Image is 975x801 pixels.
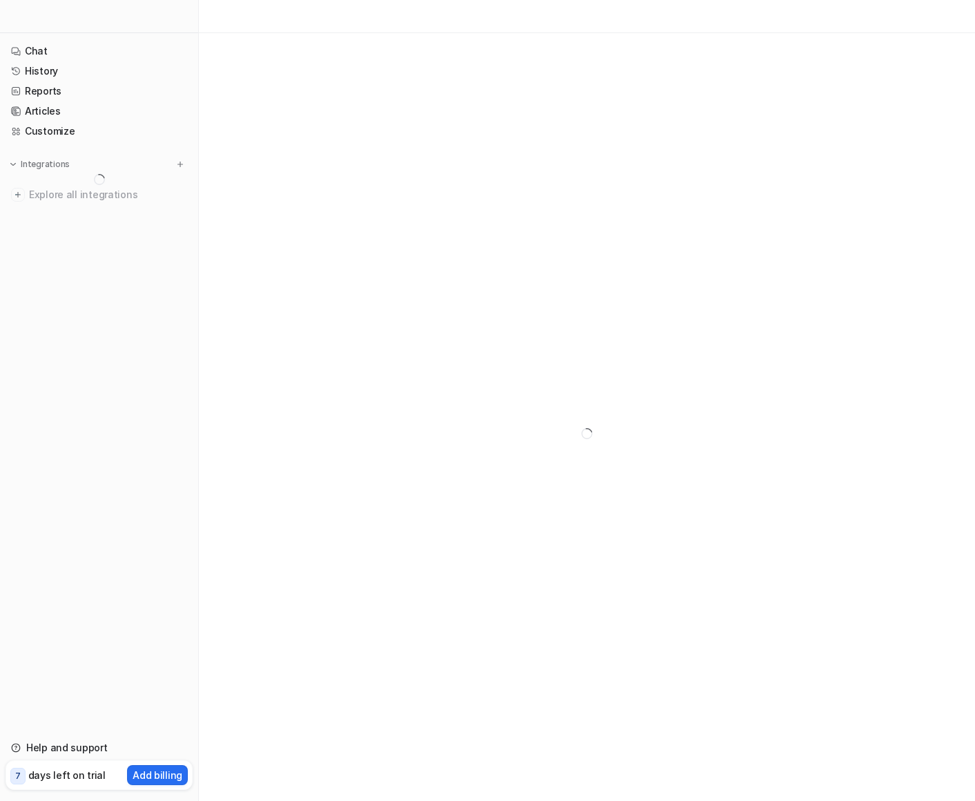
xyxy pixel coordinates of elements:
span: Explore all integrations [29,184,187,206]
a: Articles [6,102,193,121]
p: Add billing [133,768,182,782]
button: Add billing [127,765,188,785]
a: Chat [6,41,193,61]
p: Integrations [21,159,70,170]
button: Integrations [6,157,74,171]
p: 7 [15,770,21,782]
a: Reports [6,81,193,101]
a: Explore all integrations [6,185,193,204]
a: Help and support [6,738,193,757]
img: expand menu [8,160,18,169]
img: explore all integrations [11,188,25,202]
p: days left on trial [28,768,106,782]
img: menu_add.svg [175,160,185,169]
a: Customize [6,122,193,141]
a: History [6,61,193,81]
